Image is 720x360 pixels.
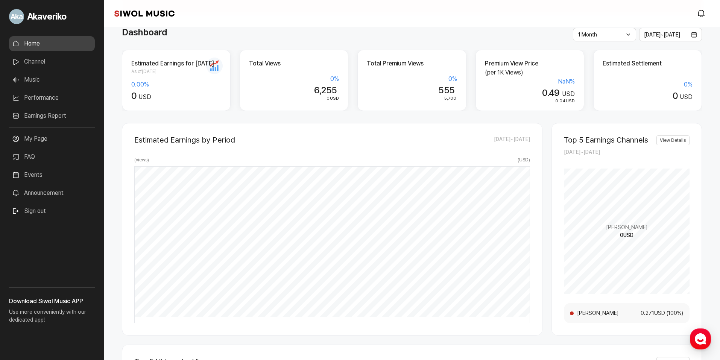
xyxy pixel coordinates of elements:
span: 0 [131,90,136,101]
h2: Premium View Price [485,59,575,68]
a: Events [9,167,95,182]
span: 1 Month [578,32,597,38]
div: USD [485,88,575,99]
a: My Page [9,131,95,146]
div: 0 % [603,80,693,89]
div: USD [131,91,221,102]
h2: Total Views [249,59,339,68]
span: 0 [673,90,677,101]
span: 5,700 [444,96,456,101]
a: Go to My Profile [9,6,95,27]
h2: Total Premium Views [367,59,457,68]
span: 555 [438,85,454,96]
span: [DATE] ~ [DATE] [494,135,530,144]
div: USD [249,95,339,102]
a: Announcement [9,185,95,201]
h2: Estimated Earnings by Period [134,135,235,144]
span: ( USD ) [518,156,530,163]
a: Settings [97,238,144,257]
button: Sign out [9,204,49,219]
div: 0 % [249,74,339,84]
span: Messages [62,250,85,256]
span: ( views ) [134,156,149,163]
h2: Estimated Settlement [603,59,693,68]
a: FAQ [9,149,95,164]
span: [PERSON_NAME] [577,309,630,317]
a: Home [9,36,95,51]
div: USD [485,98,575,105]
span: 0 [327,96,330,101]
a: Home [2,238,50,257]
span: ( 100 %) [665,309,684,317]
a: Earnings Report [9,108,95,123]
span: [DATE] ~ [DATE] [564,149,600,155]
h2: Estimated Earnings for [DATE] [131,59,221,68]
a: Performance [9,90,95,105]
span: Akaveriko [27,10,67,23]
a: Messages [50,238,97,257]
div: 0.00 % [131,80,221,89]
p: (per 1K Views) [485,68,575,77]
a: Music [9,72,95,87]
a: modal.notifications [694,6,709,21]
h2: Top 5 Earnings Channels [564,135,648,144]
span: [DATE] ~ [DATE] [644,32,680,38]
span: 0.271 USD [630,309,665,317]
a: Channel [9,54,95,69]
div: NaN % [485,77,575,86]
div: 0 % [367,74,457,84]
h3: Download Siwol Music APP [9,297,95,306]
div: USD [603,91,693,102]
button: [DATE]~[DATE] [639,28,702,41]
span: 0 USD [620,231,633,239]
a: View Details [656,135,690,145]
span: [PERSON_NAME] [606,223,648,231]
span: 0.04 [555,98,565,103]
p: Use more conveniently with our dedicated app! [9,306,95,330]
h1: Dashboard [122,26,167,39]
span: As of [DATE] [131,68,221,75]
span: Home [19,250,32,256]
span: 6,255 [314,85,337,96]
span: Settings [111,250,130,256]
span: 0.49 [542,87,560,98]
